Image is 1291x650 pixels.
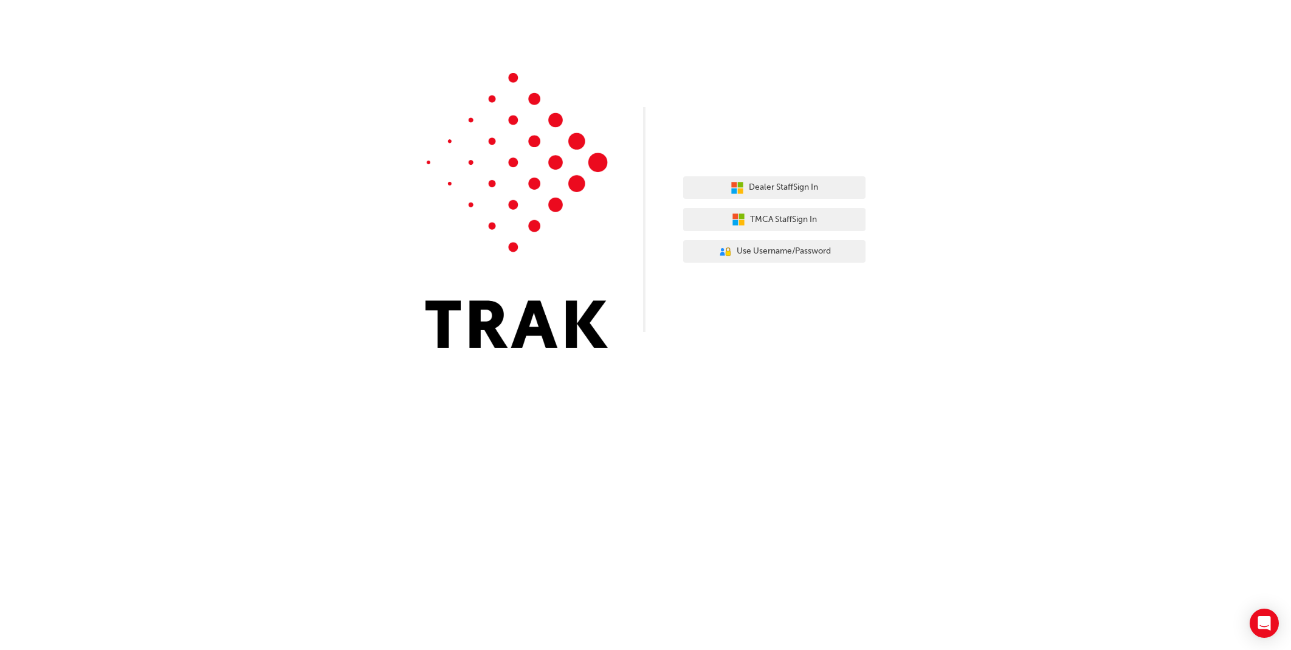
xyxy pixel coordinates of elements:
span: Dealer Staff Sign In [749,181,818,195]
button: TMCA StaffSign In [683,208,866,231]
button: Use Username/Password [683,240,866,263]
span: Use Username/Password [737,244,831,258]
button: Dealer StaffSign In [683,176,866,199]
img: Trak [425,73,608,348]
div: Open Intercom Messenger [1250,609,1279,638]
span: TMCA Staff Sign In [750,213,817,227]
